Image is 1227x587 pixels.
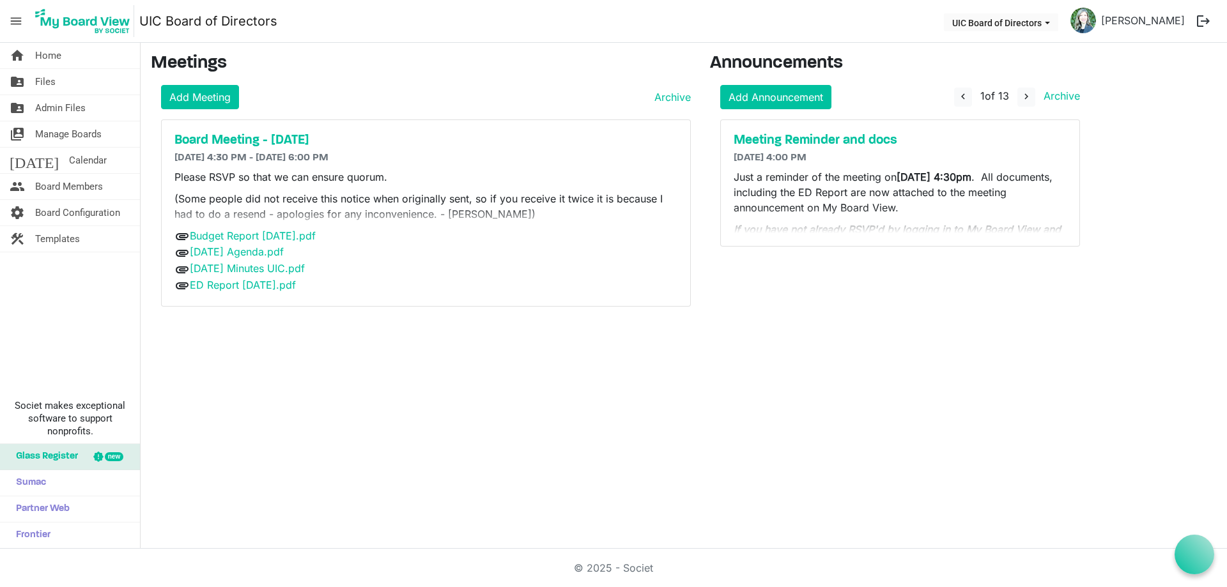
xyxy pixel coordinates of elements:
span: people [10,174,25,199]
a: [DATE] Minutes UIC.pdf [190,262,305,275]
a: Add Announcement [720,85,831,109]
a: [DATE] Agenda.pdf [190,245,284,258]
span: navigate_next [1021,91,1032,102]
span: Calendar [69,148,107,173]
p: (Some people did not receive this notice when originally sent, so if you receive it twice it is b... [174,191,677,222]
span: switch_account [10,121,25,147]
img: 3Xua1neTP897QlmkaH5bJrFlWXoeFUE4FQl4_FwYZdPUBq3x8O5FQlx2FIiUihWaKf_qMXxoT77U_yLCwlnt1g_thumb.png [1070,8,1096,33]
span: attachment [174,278,190,293]
span: home [10,43,25,68]
button: logout [1190,8,1217,34]
p: Thank you! [734,222,1067,268]
span: 1 [980,89,985,102]
h3: Meetings [151,53,691,75]
a: © 2025 - Societ [574,561,653,574]
span: Societ makes exceptional software to support nonprofits. [6,399,134,438]
span: menu [4,9,28,33]
a: UIC Board of Directors [139,8,277,34]
p: Please RSVP so that we can ensure quorum. [174,169,677,185]
a: Archive [1038,89,1080,102]
button: navigate_before [954,88,972,107]
span: attachment [174,229,190,244]
span: attachment [174,245,190,261]
span: attachment [174,262,190,277]
a: Meeting Reminder and docs [734,133,1067,148]
span: construction [10,226,25,252]
div: new [105,452,123,461]
span: navigate_before [957,91,969,102]
span: Frontier [10,522,50,548]
span: Home [35,43,61,68]
h6: [DATE] 4:30 PM - [DATE] 6:00 PM [174,152,677,164]
span: Manage Boards [35,121,102,147]
span: Admin Files [35,95,86,121]
a: Budget Report [DATE].pdf [190,229,316,242]
strong: [DATE] 4:30pm [897,171,971,183]
em: If you have not already RSVP'd by logging in to My Board View and accessing the meeting post, ple... [734,223,1061,251]
img: My Board View Logo [31,5,134,37]
span: folder_shared [10,69,25,95]
span: Glass Register [10,444,78,469]
a: Add Meeting [161,85,239,109]
a: [PERSON_NAME] [1096,8,1190,33]
a: ED Report [DATE].pdf [190,278,296,291]
span: Templates [35,226,80,252]
span: [DATE] [10,148,59,173]
a: My Board View Logo [31,5,139,37]
p: Just a reminder of the meeting on . All documents, including the ED Report are now attached to th... [734,169,1067,215]
span: Board Configuration [35,200,120,225]
h3: Announcements [710,53,1090,75]
a: Board Meeting - [DATE] [174,133,677,148]
a: Archive [649,89,691,105]
span: Board Members [35,174,103,199]
span: Files [35,69,56,95]
span: folder_shared [10,95,25,121]
button: navigate_next [1017,88,1035,107]
span: Sumac [10,470,46,496]
span: [DATE] 4:00 PM [734,153,806,163]
span: Partner Web [10,496,70,522]
button: UIC Board of Directors dropdownbutton [944,13,1058,31]
span: of 13 [980,89,1009,102]
span: settings [10,200,25,225]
